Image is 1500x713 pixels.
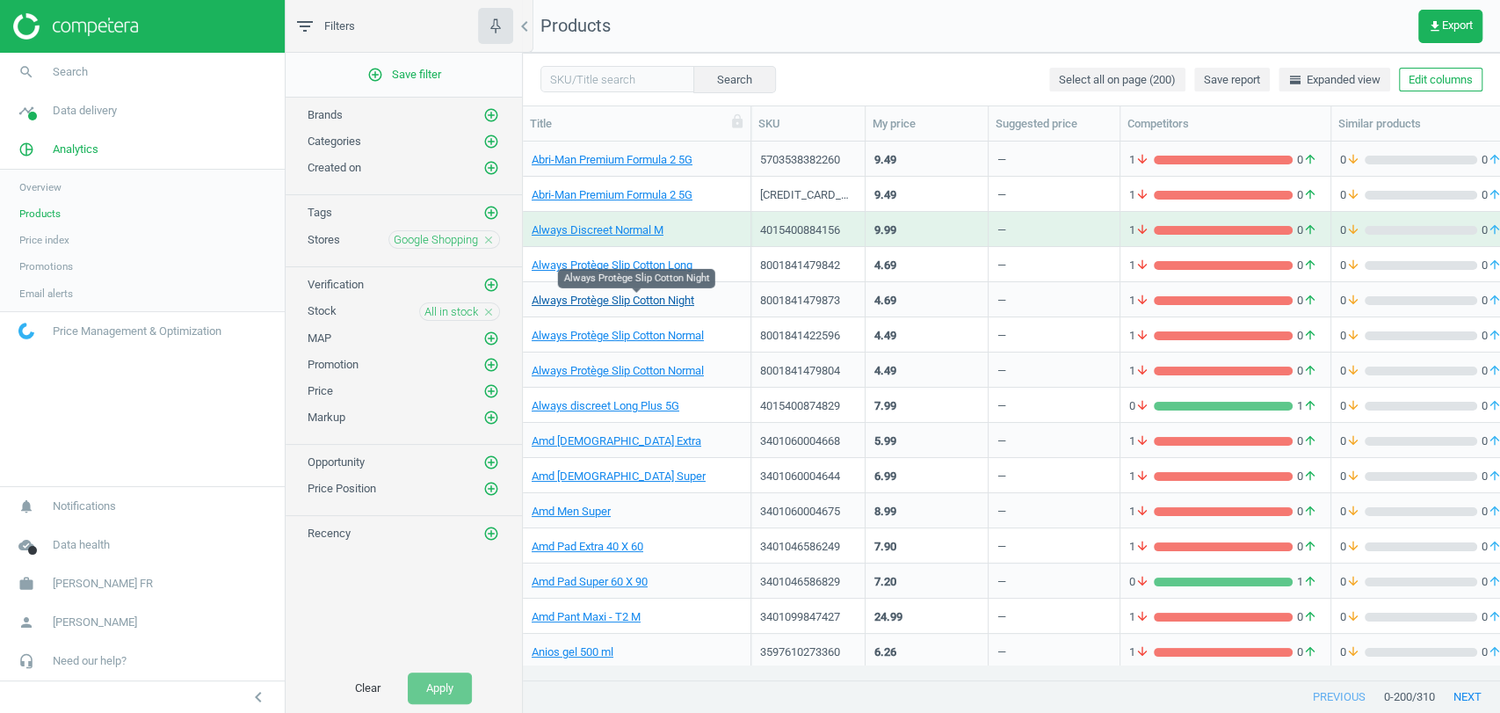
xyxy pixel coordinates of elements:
i: arrow_downward [1346,469,1360,484]
span: 0 [1293,293,1322,309]
i: arrow_downward [1346,398,1360,414]
span: Price Position [308,482,376,495]
div: — [997,433,1006,455]
i: arrow_downward [1135,469,1149,484]
div: 4.49 [874,363,896,379]
i: arrow_upward [1303,258,1317,273]
span: Google Shopping [394,232,478,248]
div: grid [523,142,1500,665]
img: wGWNvw8QSZomAAAAABJRU5ErkJggg== [18,323,34,339]
span: Tags [308,206,332,219]
div: Title [530,116,743,132]
span: 1 [1129,469,1154,484]
div: 3401060004675 [760,504,856,520]
div: 3401099847427 [760,609,856,625]
span: 0 [1340,469,1365,484]
div: — [997,469,1006,491]
span: 0 [1340,293,1365,309]
button: previous [1294,681,1384,713]
i: add_circle_outline [483,107,499,123]
i: add_circle_outline [483,134,499,149]
span: Created on [308,161,361,174]
i: chevron_left [514,16,535,37]
span: [PERSON_NAME] [53,615,137,630]
div: 3401046586829 [760,574,856,590]
a: Always Protège Slip Cotton Normal [532,328,704,344]
span: 0 [1293,222,1322,238]
button: add_circle_outline [482,525,500,542]
i: arrow_downward [1346,609,1360,625]
a: Always Discreet Normal M [532,222,663,238]
span: 0 [1129,574,1154,590]
a: Abri-Man Premium Formula 2 5G [532,152,692,168]
button: Save report [1194,68,1270,92]
span: 0 [1340,644,1365,660]
i: arrow_upward [1303,539,1317,555]
i: add_circle_outline [483,383,499,399]
div: 4.49 [874,328,896,344]
span: 0 [1293,433,1322,449]
span: Select all on page (200) [1059,72,1176,88]
div: — [997,504,1006,526]
div: SKU [758,116,858,132]
i: arrow_downward [1346,433,1360,449]
button: add_circle_outline [482,159,500,177]
input: SKU/Title search [540,66,694,92]
i: arrow_downward [1135,539,1149,555]
i: arrow_downward [1135,644,1149,660]
span: 1 [1129,258,1154,273]
i: arrow_downward [1135,258,1149,273]
i: add_circle_outline [483,331,499,346]
span: 0 [1340,504,1365,520]
div: — [997,328,1006,350]
button: Select all on page (200) [1049,68,1185,92]
button: Clear [337,673,399,704]
i: arrow_upward [1303,222,1317,238]
div: — [997,258,1006,280]
div: [CREDIT_CARD_NUMBER] [760,187,856,203]
span: 0 [1340,574,1365,590]
div: Competitors [1127,116,1323,132]
span: 1 [1293,574,1322,590]
div: — [997,539,1006,561]
span: Price index [19,233,69,247]
span: Export [1428,19,1473,33]
span: 0 [1340,258,1365,273]
span: 1 [1129,539,1154,555]
i: add_circle_outline [483,205,499,221]
button: next [1435,681,1500,713]
div: 5703538382260 [760,152,856,168]
i: arrow_downward [1346,187,1360,203]
i: horizontal_split [1288,73,1302,87]
i: arrow_downward [1135,187,1149,203]
i: arrow_downward [1346,539,1360,555]
i: arrow_upward [1303,504,1317,520]
div: — [997,363,1006,385]
div: 3401060004644 [760,469,856,484]
span: 0 [1293,328,1322,344]
span: 0 [1340,328,1365,344]
i: arrow_downward [1135,152,1149,168]
i: headset_mic [10,644,43,678]
span: 0 [1293,363,1322,379]
button: chevron_left [236,686,280,709]
i: add_circle_outline [483,481,499,497]
a: Anios gel 500 ml [532,644,613,660]
i: work [10,567,43,600]
span: 0 [1293,644,1322,660]
a: Always Protège Slip Cotton Normal [532,363,704,379]
i: add_circle_outline [483,160,499,176]
span: Notifications [53,498,116,514]
i: arrow_upward [1303,574,1317,590]
span: / 310 [1412,689,1435,705]
div: 9.99 [874,222,896,238]
div: 3401060004668 [760,433,856,449]
span: Recency [308,527,351,540]
a: Amd [DEMOGRAPHIC_DATA] Super [532,469,706,484]
div: 4.69 [874,293,896,309]
button: Apply [408,673,472,704]
div: — [997,644,1006,666]
span: 0 [1293,469,1322,484]
div: 8001841479873 [760,293,856,309]
span: Stores [308,233,340,246]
